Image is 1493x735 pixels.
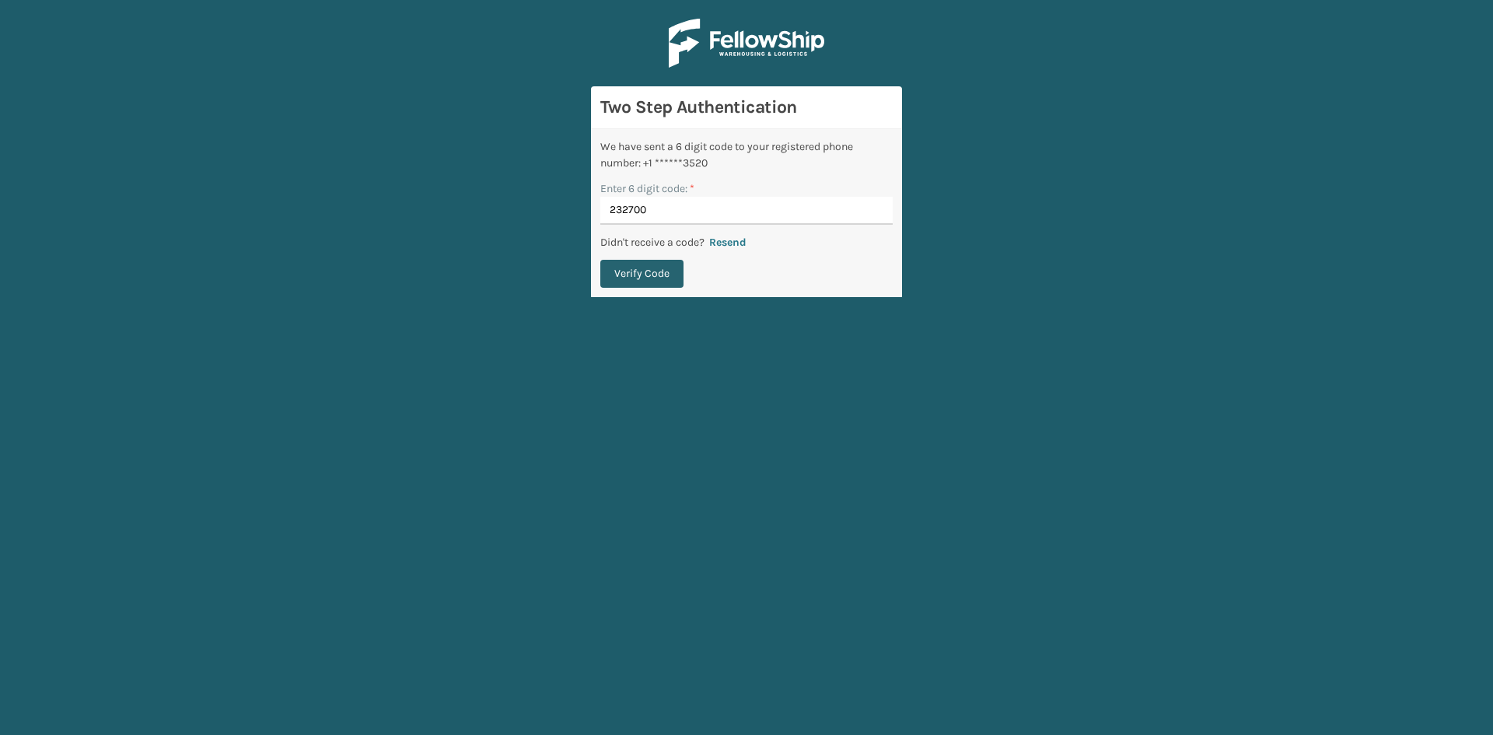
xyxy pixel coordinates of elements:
h3: Two Step Authentication [600,96,893,119]
img: Logo [669,19,824,68]
p: Didn't receive a code? [600,234,705,250]
label: Enter 6 digit code: [600,180,694,197]
button: Resend [705,236,751,250]
button: Verify Code [600,260,684,288]
div: We have sent a 6 digit code to your registered phone number: +1 ******3520 [600,138,893,171]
